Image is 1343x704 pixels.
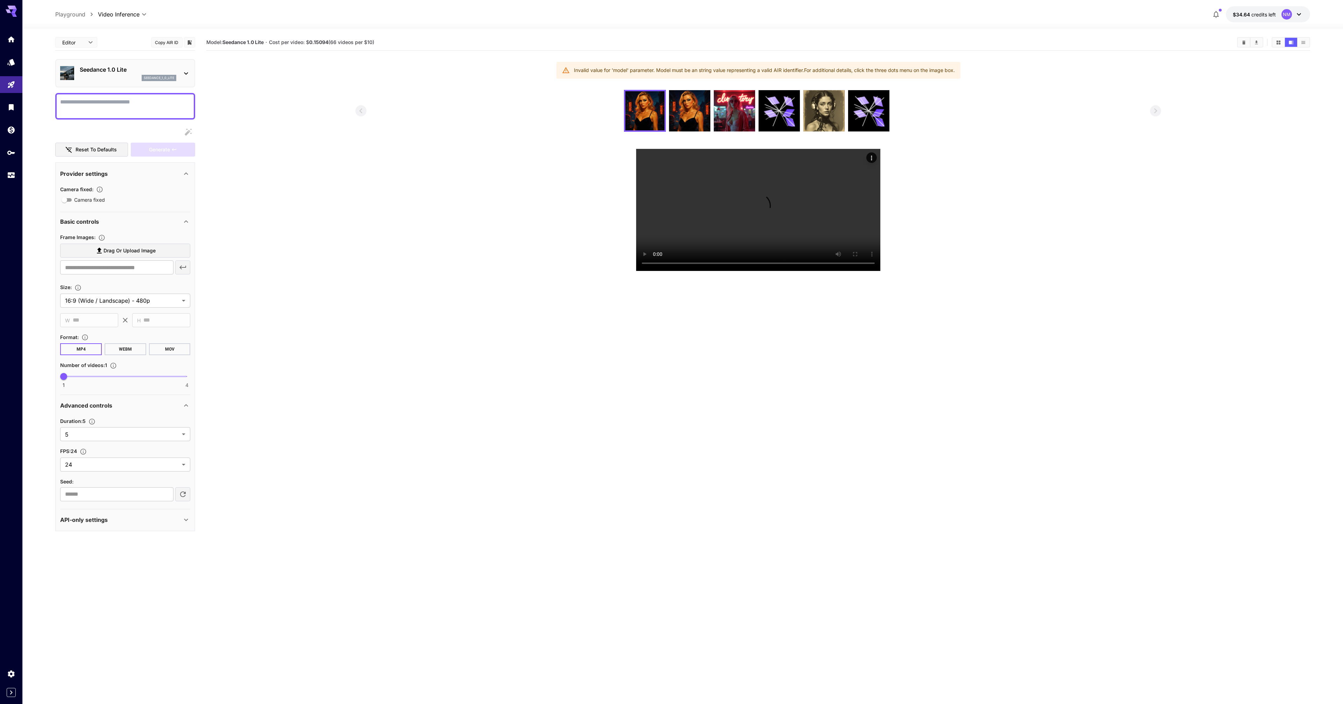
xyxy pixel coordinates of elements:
span: credits left [1251,12,1276,17]
span: Format : [60,334,79,340]
span: Duration : 5 [60,418,86,424]
div: Invalid value for 'model' parameter. Model must be an string value representing a valid AIR ident... [574,64,955,77]
p: Provider settings [60,170,108,178]
div: $34.63785 [1233,11,1276,18]
span: $34.64 [1233,12,1251,17]
div: NM [1281,9,1292,20]
button: Show videos in grid view [1272,38,1285,47]
a: Playground [55,10,85,19]
div: Provider settings [60,165,190,182]
button: MOV [149,343,191,355]
div: Show videos in grid viewShow videos in video viewShow videos in list view [1272,37,1310,48]
div: Models [7,58,15,66]
span: W [65,316,70,324]
div: Home [7,35,15,44]
p: Seedance 1.0 Lite [80,65,176,74]
p: seedance_1_0_lite [144,76,174,80]
button: Show videos in list view [1297,38,1309,47]
div: Wallet [7,125,15,134]
span: 24 [65,460,179,469]
p: Basic controls [60,217,99,226]
nav: breadcrumb [55,10,98,19]
span: Frame Images : [60,234,95,240]
button: Choose the file format for the output video. [79,334,91,341]
p: · [265,38,267,46]
span: Camera fixed : [60,186,93,192]
button: $34.63785NM [1226,6,1310,22]
button: Adjust the dimensions of the generated image by specifying its width and height in pixels, or sel... [72,284,84,291]
span: Drag or upload image [104,246,156,255]
label: Drag or upload image [60,244,190,258]
div: Advanced controls [60,397,190,414]
p: Advanced controls [60,401,112,410]
div: Settings [7,669,15,678]
div: Clear videosDownload All [1237,37,1263,48]
div: Playground [7,80,15,89]
button: Copy AIR ID [151,37,183,48]
b: Seedance 1.0 Lite [222,39,264,45]
button: Specify how many videos to generate in a single request. Each video generation will be charged se... [107,362,120,369]
span: 5 [65,430,179,439]
span: Seed : [60,479,73,484]
div: Actions [866,152,877,163]
img: 9aa6rOAAAABklEQVQDAGeibmaVwK+eAAAAAElFTkSuQmCC [625,91,665,130]
span: Editor [62,39,84,46]
span: 4 [185,382,189,389]
span: 1 [63,382,65,389]
button: Set the fps [77,448,90,455]
span: 16:9 (Wide / Landscape) - 480p [65,296,179,305]
button: WEBM [105,343,146,355]
button: Reset to defaults [55,143,128,157]
span: Size : [60,284,72,290]
span: FPS : 24 [60,448,77,454]
b: 0.15094 [309,39,328,45]
span: H [137,316,141,324]
span: Cost per video: $ (66 videos per $10) [269,39,374,45]
img: +3hSZpAAAABklEQVQDAEWKGjEX+afWAAAAAElFTkSuQmCC [803,90,845,131]
span: Number of videos : 1 [60,362,107,368]
button: Show videos in video view [1285,38,1297,47]
button: MP4 [60,343,102,355]
span: Model: [206,39,264,45]
div: Library [7,103,15,112]
img: xRX76QAAAAGSURBVAMAHNPGOnjOoVoAAAAASUVORK5CYII= [714,90,755,131]
button: Clear videos [1238,38,1250,47]
span: Camera fixed [74,196,105,203]
div: Seedance 1.0 Liteseedance_1_0_lite [60,63,190,84]
div: Usage [7,171,15,180]
p: API-only settings [60,516,108,524]
img: gXjr0gAAAAZJREFUAwCJAQNGk2NPjgAAAABJRU5ErkJggg== [669,90,710,131]
button: Set the number of duration [86,418,98,425]
div: API-only settings [60,511,190,528]
div: API Keys [7,148,15,157]
button: Expand sidebar [7,688,16,697]
span: Video Inference [98,10,140,19]
button: Upload frame images. [95,234,108,241]
button: Download All [1250,38,1263,47]
button: Add to library [186,38,193,46]
div: Basic controls [60,213,190,230]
